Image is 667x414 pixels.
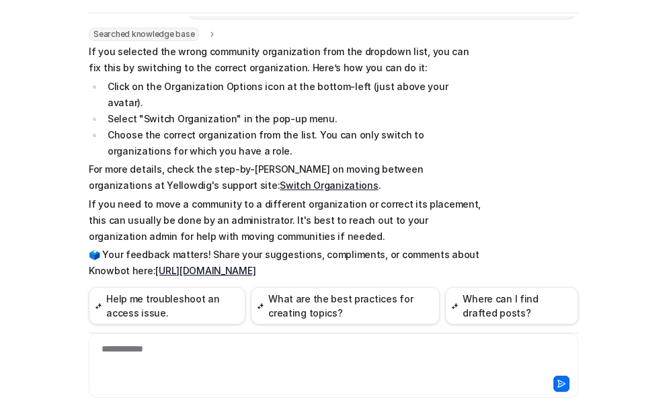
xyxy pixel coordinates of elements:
span: Searched knowledge base [89,28,199,41]
a: [URL][DOMAIN_NAME] [155,265,256,276]
a: Switch Organizations [280,179,378,191]
p: 🗳️ Your feedback matters! Share your suggestions, compliments, or comments about Knowbot here: [89,247,482,279]
p: If you selected the wrong community organization from the dropdown list, you can fix this by swit... [89,44,482,76]
p: If you need to move a community to a different organization or correct its placement, this can us... [89,196,482,245]
button: What are the best practices for creating topics? [251,287,440,325]
li: Select "Switch Organization" in the pop-up menu. [104,111,482,127]
li: Click on the Organization Options icon at the bottom-left (just above your avatar). [104,79,482,111]
button: Where can I find drafted posts? [445,287,578,325]
button: Help me troubleshoot an access issue. [89,287,245,325]
p: For more details, check the step-by-[PERSON_NAME] on moving between organizations at Yellowdig's ... [89,161,482,194]
li: Choose the correct organization from the list. You can only switch to organizations for which you... [104,127,482,159]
